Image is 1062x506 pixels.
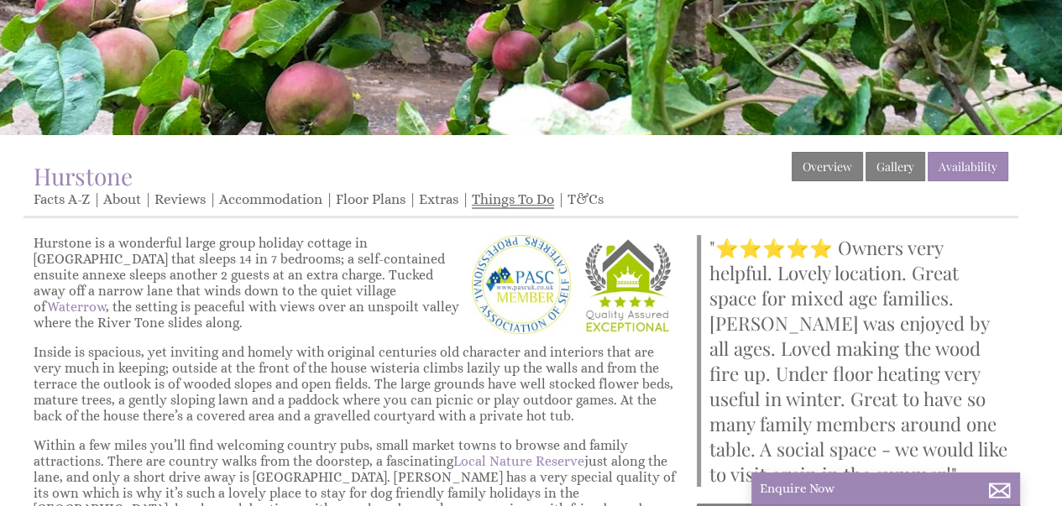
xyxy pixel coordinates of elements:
[34,235,677,331] p: Hurstone is a wonderful large group holiday cottage in [GEOGRAPHIC_DATA] that sleeps 14 in 7 bedr...
[419,191,458,207] a: Extras
[453,453,584,469] a: Local Nature Reserve
[578,235,677,334] img: Sleeps12.com - Quality Assured - 4 Star Exceptional Award
[34,191,90,207] a: Facts A-Z
[34,160,133,191] a: Hurstone
[219,191,322,207] a: Accommodation
[792,152,863,181] a: Overview
[928,152,1008,181] a: Availability
[47,299,106,315] a: Waterrow
[866,152,925,181] a: Gallery
[472,235,571,334] img: PASC - PASC UK Members
[472,191,554,209] a: Things To Do
[760,481,1012,496] p: Enquire Now
[103,191,141,207] a: About
[568,191,604,207] a: T&Cs
[34,344,677,424] p: Inside is spacious, yet inviting and homely with original centuries old character and interiors t...
[154,191,206,207] a: Reviews
[336,191,405,207] a: Floor Plans
[697,235,1008,487] blockquote: "⭐⭐⭐⭐⭐ Owners very helpful. Lovely location. Great space for mixed age families. [PERSON_NAME] wa...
